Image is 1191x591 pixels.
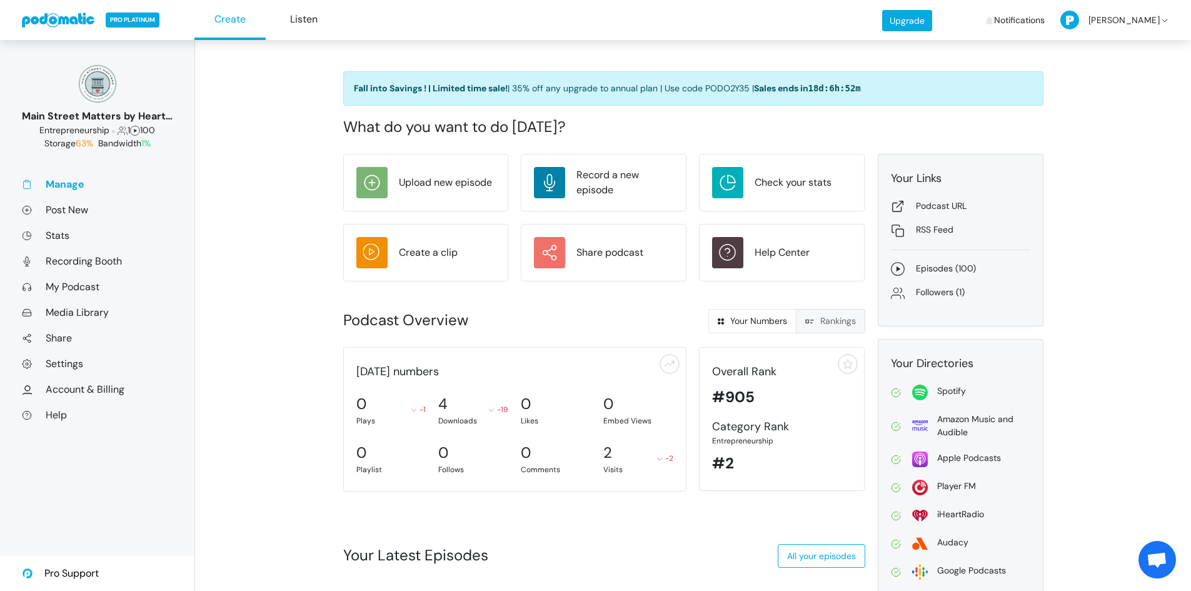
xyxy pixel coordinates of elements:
a: Rankings [796,309,865,333]
div: Main Street Matters by Heart on [GEOGRAPHIC_DATA] [22,109,173,124]
a: Help Center [712,237,852,268]
img: P-50-ab8a3cff1f42e3edaa744736fdbd136011fc75d0d07c0e6946c3d5a70d29199b.png [1060,11,1079,29]
div: Check your stats [755,175,832,190]
div: Audacy [937,536,968,549]
div: Google Podcasts [937,564,1006,577]
a: Upload new episode [356,167,496,198]
a: Media Library [22,306,173,319]
div: Visits [603,464,673,475]
div: Your Directories [891,355,1030,372]
div: -2 [657,453,673,464]
a: My Podcast [22,280,173,293]
a: RSS Feed [891,223,1030,237]
span: 1% [141,138,151,149]
span: Storage [44,138,96,149]
span: Business: Entrepreneurship [39,124,109,136]
div: [DATE] numbers [350,363,680,380]
a: Stats [22,229,173,242]
div: Overall Rank [712,363,852,380]
div: Your Links [891,170,1030,187]
strong: Fall into Savings ! | Limited time sale! [354,83,508,94]
div: -19 [489,404,508,415]
div: Your Latest Episodes [343,544,488,567]
div: Comments [521,464,591,475]
a: Help [22,408,173,422]
img: google-2dbf3626bd965f54f93204bbf7eeb1470465527e396fa5b4ad72d911f40d0c40.svg [912,564,928,580]
a: Recording Booth [22,255,173,268]
div: Help Center [755,245,810,260]
div: Open chat [1138,541,1176,578]
img: 150x150_17130234.png [79,65,116,103]
div: 0 [438,442,448,464]
div: Playlist [356,464,426,475]
div: 2 [603,442,612,464]
div: 0 [521,442,531,464]
div: 1 100 [22,124,173,137]
div: Likes [521,415,591,427]
img: apple-26106266178e1f815f76c7066005aa6211188c2910869e7447b8cdd3a6512788.svg [912,452,928,467]
a: Upgrade [882,10,932,31]
a: Share [22,331,173,345]
a: Followers (1) [891,286,1030,300]
span: 18d:6h:52m [808,83,861,93]
img: spotify-814d7a4412f2fa8a87278c8d4c03771221523d6a641bdc26ea993aaf80ac4ffe.svg [912,385,928,400]
div: Player FM [937,480,976,493]
div: Downloads [438,415,508,427]
div: Podcast Overview [343,309,598,331]
a: Create a clip [356,237,496,268]
div: Category Rank [712,418,852,435]
div: Upload new episode [399,175,492,190]
a: Pro Support [22,556,99,591]
a: Spotify [891,385,1030,400]
img: i_heart_radio-0fea502c98f50158959bea423c94b18391c60ffcc3494be34c3ccd60b54f1ade.svg [912,508,928,523]
div: 0 [356,393,366,415]
div: 0 [521,393,531,415]
div: 0 [603,393,613,415]
span: Bandwidth [98,138,151,149]
div: #2 [712,452,852,475]
div: Plays [356,415,426,427]
a: Apple Podcasts [891,452,1030,467]
a: Amazon Music and Audible [891,413,1030,439]
a: Check your stats [712,167,852,198]
a: Episodes (100) [891,262,1030,276]
a: Manage [22,178,173,191]
a: Share podcast [534,237,673,268]
span: Followers [118,124,128,136]
div: #905 [712,386,852,408]
a: Player FM [891,480,1030,495]
a: Audacy [891,536,1030,552]
div: 0 [356,442,366,464]
div: Entrepreneurship [712,435,852,447]
a: Google Podcasts [891,564,1030,580]
span: [PERSON_NAME] [1088,2,1160,39]
a: All your episodes [778,544,865,568]
span: Episodes [130,124,140,136]
a: Account & Billing [22,383,173,396]
div: Amazon Music and Audible [937,413,1030,439]
div: -1 [411,404,426,415]
div: 4 [438,393,448,415]
a: Settings [22,357,173,370]
div: Embed Views [603,415,673,427]
a: iHeartRadio [891,508,1030,523]
div: What do you want to do [DATE]? [343,116,1043,138]
a: Podcast URL [891,200,1030,213]
span: Sales ends in [754,83,861,94]
div: Apple Podcasts [937,452,1001,465]
span: 63% [76,138,93,149]
a: Record a new episode [534,167,673,198]
img: player_fm-2f731f33b7a5920876a6a59fec1291611fade0905d687326e1933154b96d4679.svg [912,480,928,495]
a: Fall into Savings ! | Limited time sale!| 35% off any upgrade to annual plan | Use code PODO2Y35 ... [343,71,1043,106]
a: Listen [268,1,339,40]
div: Spotify [937,385,966,398]
img: audacy-5d0199fadc8dc77acc7c395e9e27ef384d0cbdead77bf92d3603ebf283057071.svg [912,536,928,552]
a: Post New [22,203,173,216]
a: [PERSON_NAME] [1060,2,1170,39]
div: Create a clip [399,245,458,260]
img: amazon-69639c57110a651e716f65801135d36e6b1b779905beb0b1c95e1d99d62ebab9.svg [912,418,928,433]
a: Create [194,1,266,40]
div: Record a new episode [576,168,673,198]
span: PRO PLATINUM [106,13,159,28]
div: Follows [438,464,508,475]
